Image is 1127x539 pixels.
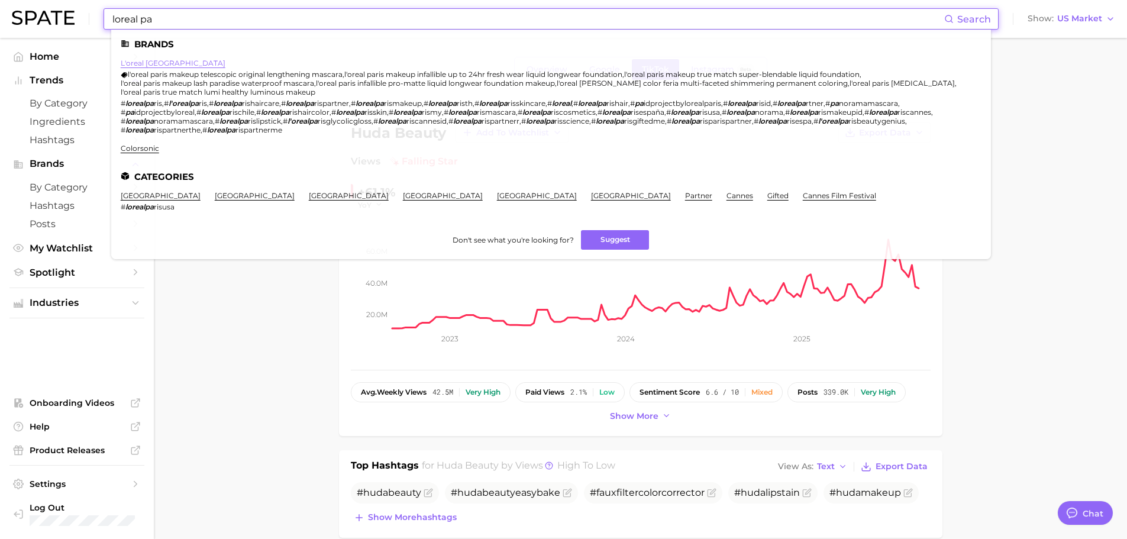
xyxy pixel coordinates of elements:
span: # [518,108,522,117]
span: beauty [388,487,421,498]
span: rispartnerr [482,117,519,125]
tspan: 2023 [441,334,458,343]
span: riscannes [897,108,931,117]
span: # [573,99,578,108]
a: [GEOGRAPHIC_DATA] [215,191,295,200]
span: Log Out [30,502,138,513]
span: # [424,99,428,108]
em: lorealpa [728,99,756,108]
span: # [773,99,777,108]
span: idprojectbylorealparis [644,99,721,108]
span: # [864,108,869,117]
span: weekly views [361,388,427,396]
a: Spotlight [9,263,144,282]
span: l'oreal paris makeup infallible up to 24hr fresh wear liquid longwear foundation [344,70,622,79]
span: risth [457,99,473,108]
span: rishaircolor [289,108,330,117]
a: Home [9,47,144,66]
em: lorealpa [758,117,787,125]
span: #fauxfiltercolorcorrector [590,487,705,498]
span: huda beauty [437,460,499,471]
span: risglycolicgloss [318,117,372,125]
a: cannes [726,191,753,200]
li: Categories [121,172,981,182]
em: lorealpa [777,99,806,108]
a: My Watchlist [9,239,144,257]
span: Show [1028,15,1054,22]
span: risid [756,99,771,108]
em: lorealpa [790,108,818,117]
span: 2.1% [570,388,587,396]
span: # [209,99,214,108]
span: ris [199,99,207,108]
button: Show more [607,408,674,424]
em: lorealpa [214,99,242,108]
h1: Top Hashtags [351,459,419,475]
button: Flag as miscategorized or irrelevant [903,488,913,498]
span: risusa [699,108,720,117]
span: # [785,108,790,117]
tspan: 2025 [793,334,810,343]
span: Spotlight [30,267,124,278]
span: beauty [482,487,515,498]
div: , , , , , , , , , , , , , , , , , , , , , , , , , , , , , , , , , , , , [121,99,967,134]
span: risscience [554,117,589,125]
span: rischile [230,108,254,117]
a: colorsonic [121,144,159,153]
em: lorealpa [378,117,406,125]
span: Home [30,51,124,62]
span: # [351,99,356,108]
span: Search [957,14,991,25]
span: huda [363,487,388,498]
span: l'oreal paris [MEDICAL_DATA] [850,79,955,88]
em: lorealpa [671,108,699,117]
span: l'oreal [PERSON_NAME] color feria multi-faceted shimmering permanent coloring [557,79,848,88]
tspan: 40.0m [366,278,387,287]
em: lorealpa [219,117,248,125]
em: lorealpa [125,125,154,134]
span: idprojectbyloreal [134,108,195,117]
span: huda [457,487,482,498]
button: Export Data [858,459,930,475]
span: Text [817,463,835,470]
span: l'oreal paris makeup lash paradise waterproof mascara [121,79,314,88]
span: # [121,125,125,134]
span: # [256,108,261,117]
button: Flag as miscategorized or irrelevant [707,488,716,498]
span: Brands [30,159,124,169]
span: risbeautygenius [848,117,905,125]
span: # [722,108,726,117]
a: Ingredients [9,112,144,131]
span: l'oreal paris makeup telescopic original lengthening mascara [128,70,343,79]
button: Show morehashtags [351,509,460,526]
button: avg.weekly views42.5mVery high [351,382,511,402]
span: # [357,487,421,498]
span: huda [741,487,766,498]
span: # [121,108,125,117]
button: Industries [9,294,144,312]
em: lorealpa [596,117,624,125]
a: by Category [9,178,144,196]
em: lorealpa [356,99,384,108]
em: lorealpa [428,99,457,108]
span: rismascara [477,108,516,117]
em: lorealpa [479,99,508,108]
span: Industries [30,298,124,308]
em: lorealpa [726,108,755,117]
a: Posts [9,215,144,233]
span: Posts [30,218,124,230]
span: rispartner [314,99,349,108]
a: l'oreal [GEOGRAPHIC_DATA] [121,59,225,67]
span: # [202,125,207,134]
button: sentiment score6.6 / 10Mixed [629,382,783,402]
span: huda [836,487,861,498]
span: paid views [525,388,564,396]
span: # [591,117,596,125]
button: Flag as miscategorized or irrelevant [424,488,433,498]
span: noramamascara [839,99,898,108]
span: # [825,99,830,108]
span: sentiment score [640,388,700,396]
span: # [813,117,818,125]
a: [GEOGRAPHIC_DATA] [403,191,483,200]
span: l'oreal paris infallible pro-matte liquid longwear foundation makeup [316,79,555,88]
